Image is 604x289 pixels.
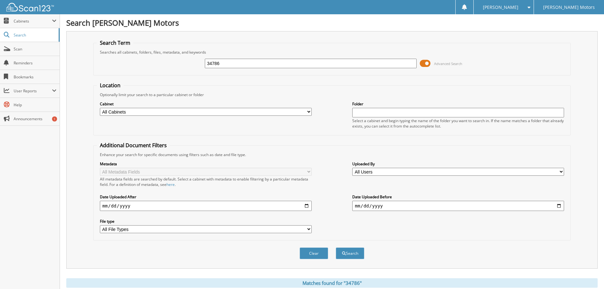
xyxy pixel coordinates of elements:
div: Enhance your search for specific documents using filters such as date and file type. [97,152,567,157]
span: Search [14,32,55,38]
label: Metadata [100,161,312,167]
label: File type [100,219,312,224]
legend: Location [97,82,124,89]
div: Searches all cabinets, folders, files, metadata, and keywords [97,49,567,55]
a: here [166,182,175,187]
legend: Additional Document Filters [97,142,170,149]
label: Folder [352,101,564,107]
h1: Search [PERSON_NAME] Motors [66,17,598,28]
div: 1 [52,116,57,122]
span: Reminders [14,60,56,66]
span: Announcements [14,116,56,122]
span: Bookmarks [14,74,56,80]
div: Select a cabinet and begin typing the name of the folder you want to search in. If the name match... [352,118,564,129]
button: Search [336,247,364,259]
span: User Reports [14,88,52,94]
input: end [352,201,564,211]
label: Date Uploaded Before [352,194,564,200]
img: scan123-logo-white.svg [6,3,54,11]
legend: Search Term [97,39,133,46]
span: Cabinets [14,18,52,24]
span: [PERSON_NAME] [483,5,518,9]
div: Optionally limit your search to a particular cabinet or folder [97,92,567,97]
input: start [100,201,312,211]
div: All metadata fields are searched by default. Select a cabinet with metadata to enable filtering b... [100,176,312,187]
label: Cabinet [100,101,312,107]
span: Help [14,102,56,108]
button: Clear [300,247,328,259]
span: Scan [14,46,56,52]
label: Uploaded By [352,161,564,167]
span: [PERSON_NAME] Motors [543,5,595,9]
span: Advanced Search [434,61,462,66]
label: Date Uploaded After [100,194,312,200]
div: Matches found for "34786" [66,278,598,288]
